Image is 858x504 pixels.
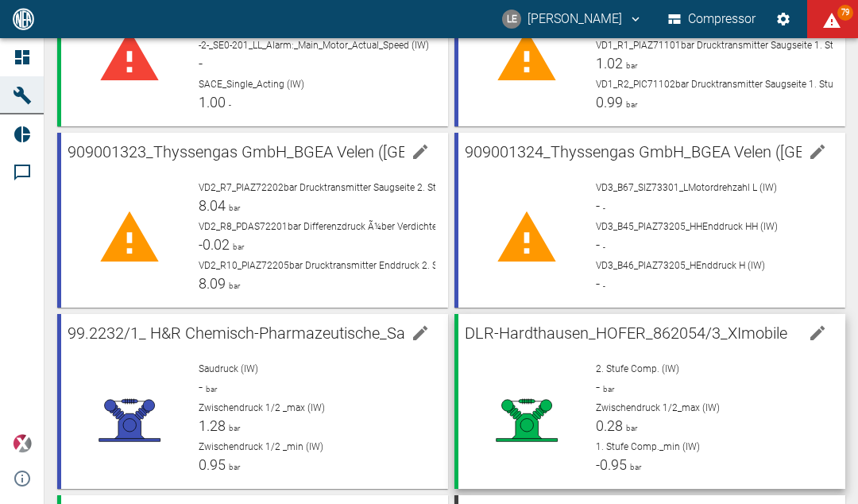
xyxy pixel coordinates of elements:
span: bar [203,385,217,394]
button: Compressor [665,5,759,33]
span: - [596,275,600,292]
span: 1.02 [596,55,623,72]
span: DLR-Hardthausen_HOFER_862054/3_XImobile [465,324,787,343]
span: -0.95 [596,456,627,473]
span: bar [623,100,637,109]
span: Zwischendruck 1/2 _max (IW) [199,402,325,413]
button: edit machine [404,136,436,168]
span: bar [623,424,637,432]
span: bar [623,61,637,70]
span: bar [226,204,240,212]
button: edit machine [404,317,436,349]
span: - [600,242,605,251]
span: - [596,378,600,395]
span: Zwischendruck 1/2 _min (IW) [199,441,323,452]
span: - [600,281,605,290]
span: bar [627,463,641,471]
span: - [199,378,203,395]
img: logo [11,8,36,29]
span: - [199,55,203,72]
span: SACE_Single_Acting (IW) [199,79,304,90]
button: edit machine [802,317,833,349]
span: -0.02 [199,236,230,253]
span: VD3_B45_PIAZ73205_HHEnddruck HH (IW) [596,221,778,232]
span: 0.28 [596,417,623,434]
span: bar [226,424,240,432]
a: 909001323_Thyssengas GmbH_BGEA Velen ([GEOGRAPHIC_DATA])edit machineVD2_R7_PIAZ72202bar Drucktran... [57,133,448,308]
span: bar [230,242,244,251]
span: - [226,100,231,109]
span: VD3_B67_SIZ73301_LMotordrehzahl L (IW) [596,182,777,193]
span: Zwischendruck 1/2_max (IW) [596,402,720,413]
span: 0.95 [199,456,226,473]
span: - [596,197,600,214]
span: 1.28 [199,417,226,434]
a: DLR-Hardthausen_HOFER_862054/3_XImobileedit machine2. Stufe Comp. (IW)-barZwischendruck 1/2_max (... [454,314,845,489]
span: Saudruck (IW) [199,363,258,374]
span: 79 [837,5,853,21]
span: 0.99 [596,94,623,110]
span: 2. Stufe Comp. (IW) [596,363,679,374]
span: VD2_R8_PDAS72201bar Differenzdruck Ã¼ber Verdichter-Stufe 2 (IW) [199,221,493,232]
span: 99.2232/1_ H&R Chemisch-Pharmazeutische_Salzbergen (DE)_xMobile [68,324,558,343]
img: Xplore Logo [13,434,32,453]
span: 1.00 [199,94,226,110]
span: 1. Stufe Comp._min (IW) [596,441,700,452]
span: 8.04 [199,197,226,214]
span: VD3_B46_PIAZ73205_HEnddruck H (IW) [596,260,765,271]
span: - [596,236,600,253]
span: VD2_R10_PIAZ72205bar Drucktransmitter Enddruck 2. Stufe (IW) [199,260,474,271]
span: VD2_R7_PIAZ72202bar Drucktransmitter Saugseite 2. Stufe (IW) [199,182,470,193]
a: 909001324_Thyssengas GmbH_BGEA Velen ([GEOGRAPHIC_DATA])edit machineVD3_B67_SIZ73301_LMotordrehza... [454,133,845,308]
span: 909001323_Thyssengas GmbH_BGEA Velen ([GEOGRAPHIC_DATA]) [68,142,538,161]
span: bar [226,463,240,471]
div: LE [502,10,521,29]
span: 8.09 [199,275,226,292]
span: bar [226,281,240,290]
button: Einstellungen [769,5,798,33]
span: - [600,204,605,212]
a: 99.2232/1_ H&R Chemisch-Pharmazeutische_Salzbergen (DE)_xMobileedit machineSaudruck (IW)-barZwisc... [57,314,448,489]
button: lucas.eissen@neuman-esser.com [500,5,645,33]
span: -2-_SE0-201_LL_Alarm:_Main_Motor_Actual_Speed (IW) [199,40,429,51]
span: bar [600,385,614,394]
button: edit machine [802,136,833,168]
